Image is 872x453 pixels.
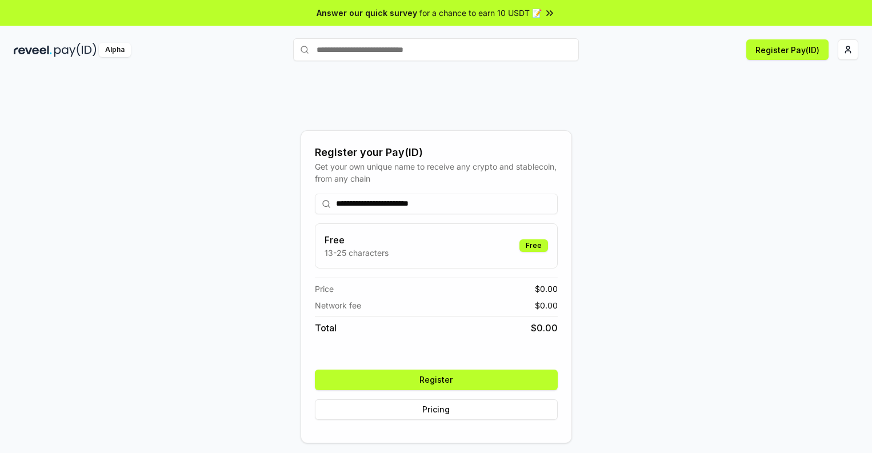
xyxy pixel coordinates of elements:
[315,283,334,295] span: Price
[315,370,558,390] button: Register
[315,145,558,161] div: Register your Pay(ID)
[535,299,558,311] span: $ 0.00
[54,43,97,57] img: pay_id
[315,299,361,311] span: Network fee
[325,233,389,247] h3: Free
[315,399,558,420] button: Pricing
[519,239,548,252] div: Free
[746,39,829,60] button: Register Pay(ID)
[535,283,558,295] span: $ 0.00
[531,321,558,335] span: $ 0.00
[419,7,542,19] span: for a chance to earn 10 USDT 📝
[99,43,131,57] div: Alpha
[315,321,337,335] span: Total
[315,161,558,185] div: Get your own unique name to receive any crypto and stablecoin, from any chain
[325,247,389,259] p: 13-25 characters
[317,7,417,19] span: Answer our quick survey
[14,43,52,57] img: reveel_dark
